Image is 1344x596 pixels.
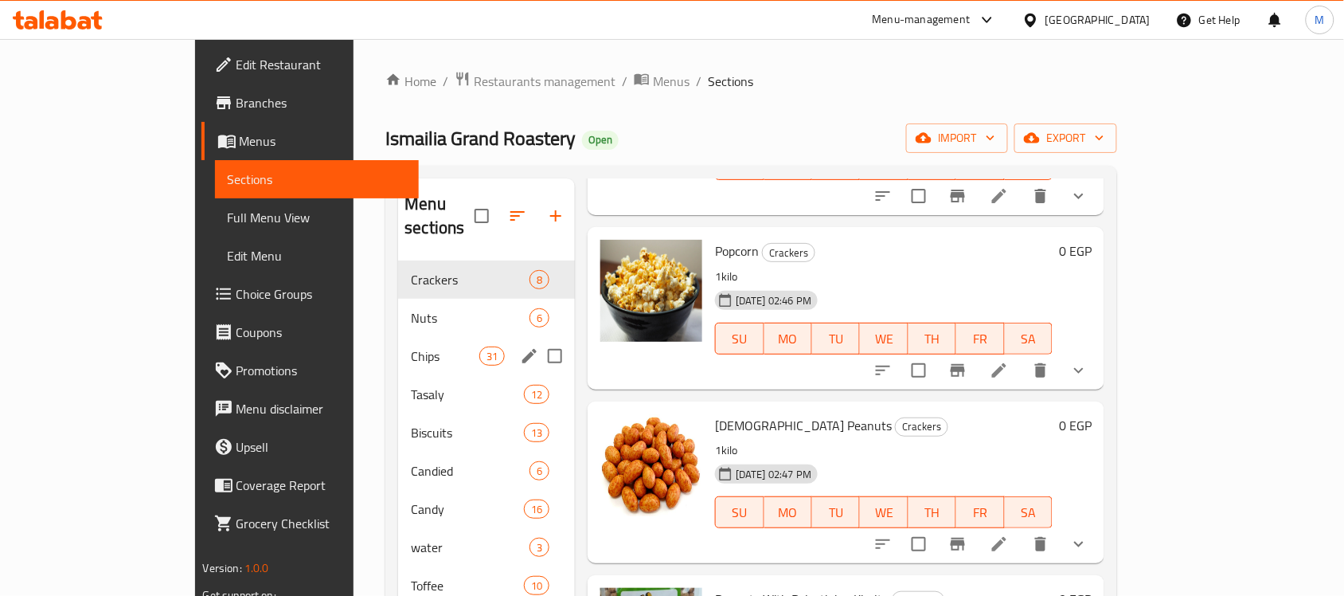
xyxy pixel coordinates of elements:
h6: 0 EGP [1059,240,1092,262]
button: show more [1060,525,1098,563]
span: Select to update [902,179,936,213]
span: Sections [708,72,753,91]
span: Biscuits [411,423,523,442]
div: Biscuits13 [398,414,575,452]
span: Select to update [902,527,936,561]
button: FR [956,323,1004,355]
span: TU [819,327,854,351]
span: MO [771,327,806,351]
div: items [524,500,549,519]
button: SA [1005,496,1053,528]
button: TU [812,323,860,355]
a: Branches [201,84,420,122]
div: items [524,385,549,404]
a: Promotions [201,351,420,390]
span: M [1315,11,1325,29]
div: water3 [398,528,575,567]
div: items [529,270,549,289]
span: TH [915,501,950,524]
span: Choice Groups [236,284,407,304]
span: Edit Menu [228,246,407,265]
h6: 0 EGP [1059,414,1092,437]
img: Lebanese Peanuts [600,414,702,516]
span: Upsell [236,437,407,457]
nav: breadcrumb [385,71,1117,92]
span: Promotions [236,361,407,380]
span: Restaurants management [474,72,615,91]
span: 8 [530,273,549,288]
span: [DATE] 02:46 PM [729,293,818,308]
a: Edit menu item [990,361,1009,380]
span: Crackers [896,418,947,436]
div: Candied6 [398,452,575,490]
span: SA [1011,501,1046,524]
span: Crackers [411,270,529,289]
span: Branches [236,93,407,112]
div: items [529,538,549,557]
div: Menu-management [873,10,971,29]
div: items [524,423,549,442]
span: Coupons [236,323,407,342]
span: Ismailia Grand Roastery [385,120,576,156]
span: Popcorn [715,239,759,263]
span: 12 [525,387,549,402]
button: SA [1005,323,1053,355]
span: SU [722,327,757,351]
span: Full Menu View [228,208,407,227]
button: show more [1060,351,1098,390]
img: Popcorn [600,240,702,342]
span: Coverage Report [236,476,407,495]
h2: Menu sections [404,192,475,240]
span: 31 [480,349,504,364]
span: Version: [203,558,242,578]
button: Branch-specific-item [939,525,977,563]
span: Select to update [902,354,936,387]
button: SU [715,323,764,355]
a: Edit Menu [215,237,420,275]
button: WE [860,496,908,528]
a: Menus [201,122,420,160]
a: Upsell [201,428,420,466]
svg: Show Choices [1069,361,1088,380]
a: Coverage Report [201,466,420,504]
span: Sort sections [498,197,537,235]
div: Chips31edit [398,337,575,375]
span: Chips [411,347,479,366]
p: 1kilo [715,267,1053,287]
a: Sections [215,160,420,198]
button: Branch-specific-item [939,177,977,215]
a: Edit menu item [990,186,1009,206]
span: water [411,538,529,557]
span: Tasaly [411,385,523,404]
a: Restaurants management [455,71,615,92]
span: 3 [530,540,549,555]
a: Edit Restaurant [201,45,420,84]
button: edit [518,344,541,368]
div: items [479,347,505,366]
a: Choice Groups [201,275,420,313]
span: Nuts [411,308,529,327]
button: TH [908,496,956,528]
span: Candied [411,461,529,480]
span: Candy [411,500,523,519]
button: FR [956,496,1004,528]
button: delete [1022,525,1060,563]
span: Open [582,133,619,147]
button: export [1014,124,1117,153]
a: Coupons [201,313,420,351]
a: Menus [634,71,690,92]
span: 6 [530,311,549,326]
div: Tasaly12 [398,375,575,414]
span: [DATE] 02:47 PM [729,467,818,482]
span: 1.0.0 [244,558,269,578]
span: [DEMOGRAPHIC_DATA] Peanuts [715,414,892,437]
a: Full Menu View [215,198,420,237]
li: / [443,72,448,91]
button: SU [715,496,764,528]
